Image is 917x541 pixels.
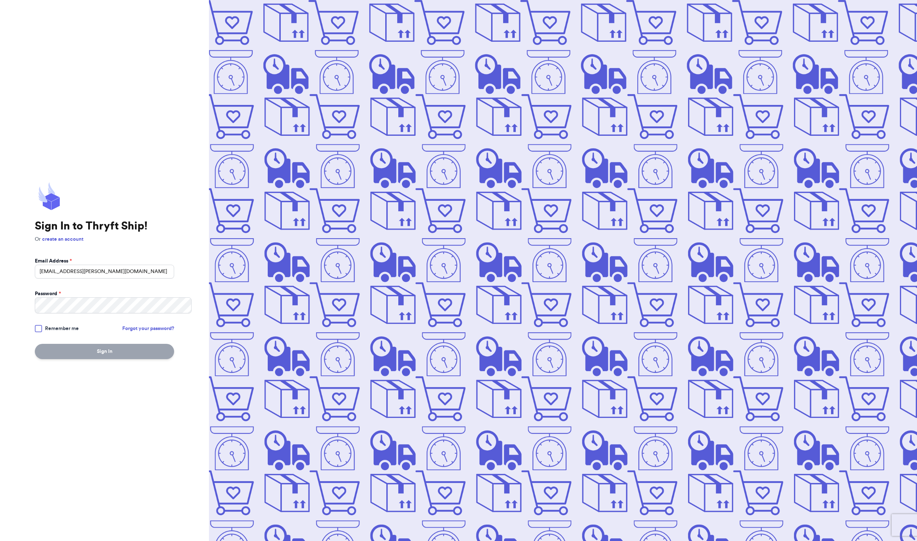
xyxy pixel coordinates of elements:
label: Password [35,290,61,297]
p: Or [35,236,174,243]
h1: Sign In to Thryft Ship! [35,220,174,233]
span: Remember me [45,325,79,332]
a: Forgot your password? [122,325,174,332]
label: Email Address [35,257,72,265]
a: create an account [42,237,83,242]
button: Sign In [35,344,174,359]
